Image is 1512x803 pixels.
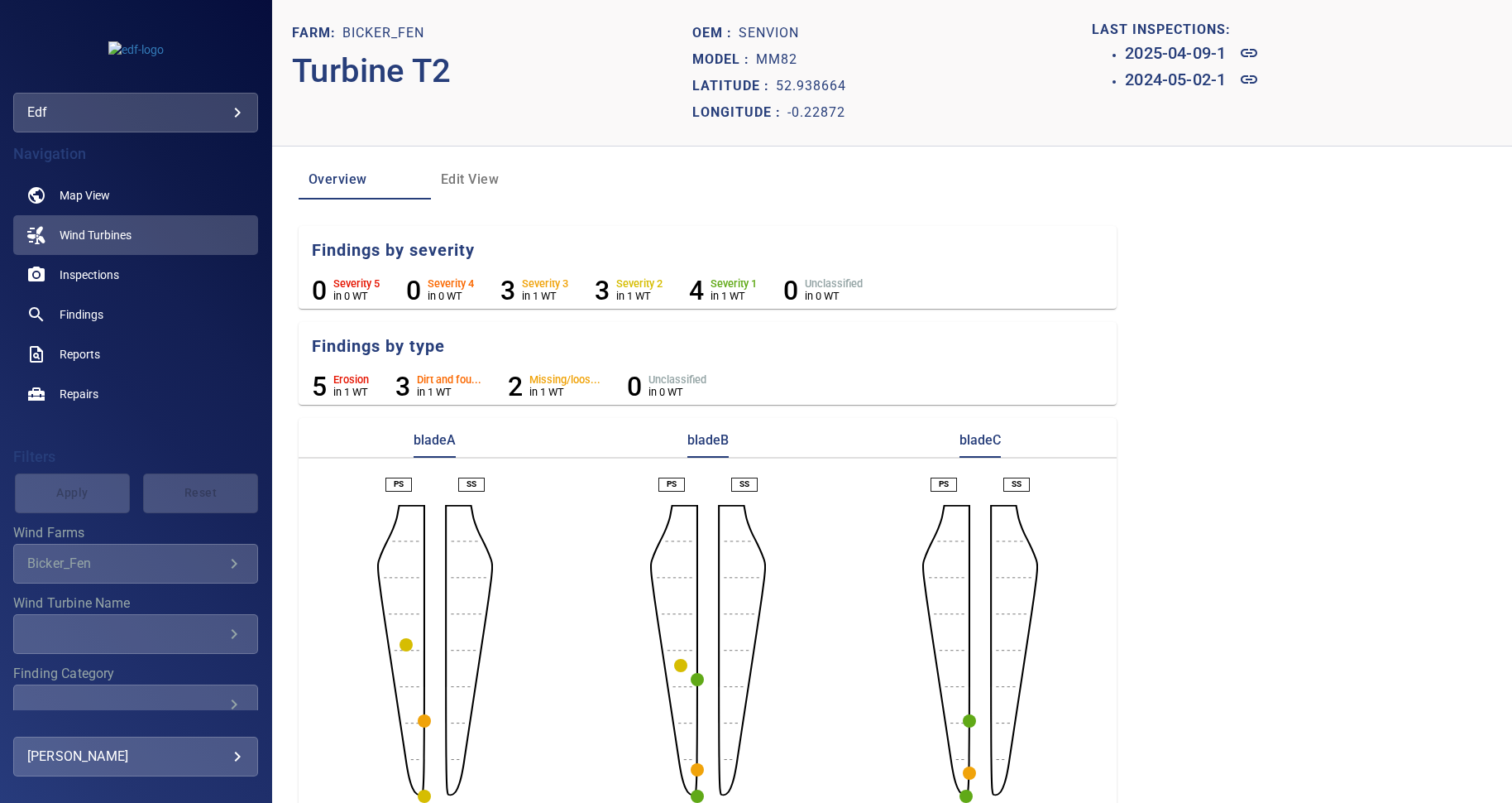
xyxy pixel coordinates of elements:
h6: Unclassified [648,374,706,386]
div: Finding Category [13,685,258,724]
a: repairs noActive [13,374,258,414]
p: Senvion [739,23,799,43]
li: Severity 2 [595,275,663,306]
h6: 3 [595,275,610,306]
h6: 0 [312,275,327,306]
label: Wind Turbine Name [13,597,258,610]
p: bladeA [414,431,456,458]
p: in 1 WT [529,386,600,398]
h6: 2025-04-09-1 [1125,40,1226,66]
h6: 5 [312,371,327,402]
h4: Filters [13,449,258,465]
label: Finding Category [13,667,258,680]
p: Oem : [692,23,739,43]
a: findings noActive [13,295,258,334]
p: SS [739,478,749,490]
h6: 0 [406,275,421,306]
div: Wind Farms [13,544,258,584]
div: edf [13,93,258,132]
a: inspections noActive [13,255,258,295]
h6: Severity 1 [711,278,757,290]
a: 2025-04-09-1 [1125,40,1492,66]
h5: Findings by severity [312,239,1117,262]
h6: 0 [783,275,798,306]
p: Model : [692,50,756,70]
label: Wind Farms [13,527,258,540]
li: Severity 4 [406,275,474,306]
p: PS [939,478,949,490]
p: SS [1012,478,1022,490]
li: Severity 5 [312,275,380,306]
p: in 1 WT [616,290,663,302]
a: 2024-05-02-1 [1125,66,1492,93]
p: Turbine T2 [292,46,692,96]
span: Overview [309,168,421,191]
h4: Navigation [13,146,258,162]
p: SS [467,478,476,490]
p: LAST INSPECTIONS: [1092,20,1492,40]
h6: Unclassified [805,278,863,290]
h6: Dirt and fou... [417,374,481,386]
p: in 1 WT [711,290,757,302]
p: PS [667,478,677,490]
div: [PERSON_NAME] [27,743,244,770]
p: MM82 [756,50,797,70]
h6: 2024-05-02-1 [1125,66,1226,93]
li: Unclassified [627,371,706,402]
span: Map View [60,187,110,204]
h6: Severity 4 [428,278,474,290]
li: Severity 1 [689,275,757,306]
h6: 4 [689,275,704,306]
span: Edit View [441,168,553,191]
h6: Severity 2 [616,278,663,290]
p: in 1 WT [522,290,568,302]
span: Inspections [60,267,119,283]
li: Missing/loose [508,371,600,402]
p: Farm: [292,23,342,43]
h5: Findings by type [312,335,1117,358]
a: reports noActive [13,334,258,374]
h6: Severity 3 [522,278,568,290]
li: Severity Unclassified [783,275,863,306]
p: in 0 WT [333,290,380,302]
p: in 1 WT [333,386,369,398]
p: -0.22872 [787,103,845,123]
h6: 2 [508,371,523,402]
div: edf [27,99,244,126]
p: in 1 WT [417,386,481,398]
p: in 0 WT [805,290,863,302]
p: Latitude : [692,76,776,96]
div: Wind Turbine Name [13,614,258,654]
li: Severity 3 [500,275,568,306]
span: Wind Turbines [60,227,132,243]
h6: 0 [627,371,642,402]
h6: 3 [500,275,515,306]
li: Dirt and fouling [395,371,481,402]
li: Erosion [312,371,369,402]
span: Reports [60,346,100,363]
p: in 0 WT [428,290,474,302]
p: Bicker_Fen [342,23,424,43]
h6: Erosion [333,374,369,386]
p: 52.938664 [776,76,846,96]
a: windturbines active [13,215,258,255]
p: PS [394,478,404,490]
p: Longitude : [692,103,787,123]
span: Findings [60,306,103,323]
h6: Severity 5 [333,278,380,290]
div: Bicker_Fen [27,555,224,571]
img: edf-logo [108,41,164,58]
p: in 0 WT [648,386,706,398]
p: bladeB [687,431,729,458]
h6: 3 [395,371,410,402]
p: bladeC [959,431,1001,458]
h6: Missing/loos... [529,374,600,386]
span: Repairs [60,386,98,402]
a: map noActive [13,176,258,215]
